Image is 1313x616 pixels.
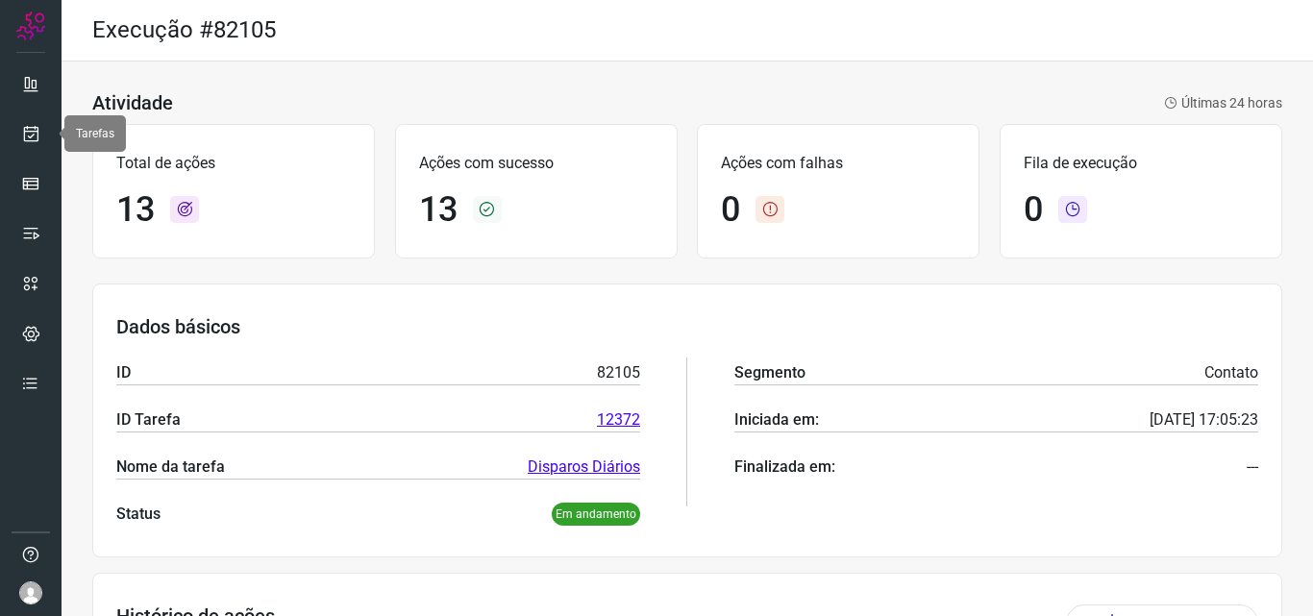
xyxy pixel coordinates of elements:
img: avatar-user-boy.jpg [19,581,42,604]
h1: 13 [116,189,155,231]
p: [DATE] 17:05:23 [1150,408,1258,431]
p: Últimas 24 horas [1164,93,1282,113]
a: 12372 [597,408,640,431]
p: Contato [1204,361,1258,384]
p: ID Tarefa [116,408,181,431]
p: Finalizada em: [734,456,835,479]
p: Fila de execução [1024,152,1258,175]
p: Ações com sucesso [419,152,654,175]
h1: 13 [419,189,458,231]
h2: Execução #82105 [92,16,276,44]
h3: Atividade [92,91,173,114]
p: Status [116,503,161,526]
p: ID [116,361,131,384]
h1: 0 [721,189,740,231]
h1: 0 [1024,189,1043,231]
p: Segmento [734,361,805,384]
p: Em andamento [552,503,640,526]
p: Total de ações [116,152,351,175]
p: Ações com falhas [721,152,955,175]
p: --- [1247,456,1258,479]
p: Iniciada em: [734,408,819,431]
img: Logo [16,12,45,40]
h3: Dados básicos [116,315,1258,338]
span: Tarefas [76,127,114,140]
a: Disparos Diários [528,456,640,479]
p: 82105 [597,361,640,384]
p: Nome da tarefa [116,456,225,479]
